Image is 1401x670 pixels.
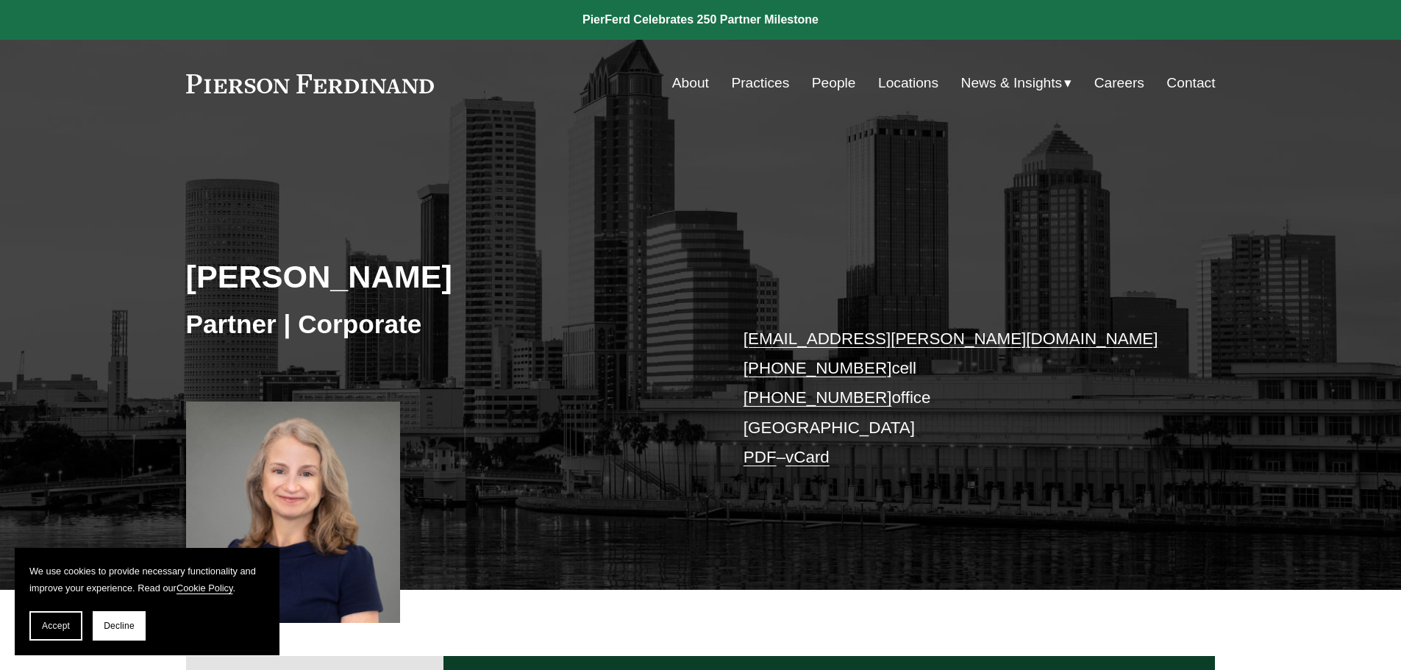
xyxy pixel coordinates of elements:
a: folder dropdown [961,69,1072,97]
a: [PHONE_NUMBER] [744,359,892,377]
span: Accept [42,621,70,631]
button: Decline [93,611,146,641]
span: News & Insights [961,71,1063,96]
button: Accept [29,611,82,641]
a: [EMAIL_ADDRESS][PERSON_NAME][DOMAIN_NAME] [744,329,1158,348]
a: Cookie Policy [177,582,233,594]
h3: Partner | Corporate [186,308,701,341]
a: About [672,69,709,97]
a: PDF [744,448,777,466]
a: Locations [878,69,938,97]
a: People [812,69,856,97]
span: Decline [104,621,135,631]
p: We use cookies to provide necessary functionality and improve your experience. Read our . [29,563,265,596]
a: vCard [785,448,830,466]
a: Contact [1166,69,1215,97]
a: Careers [1094,69,1144,97]
a: Practices [731,69,789,97]
h2: [PERSON_NAME] [186,257,701,296]
p: cell office [GEOGRAPHIC_DATA] – [744,324,1172,473]
section: Cookie banner [15,548,279,655]
a: [PHONE_NUMBER] [744,388,892,407]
